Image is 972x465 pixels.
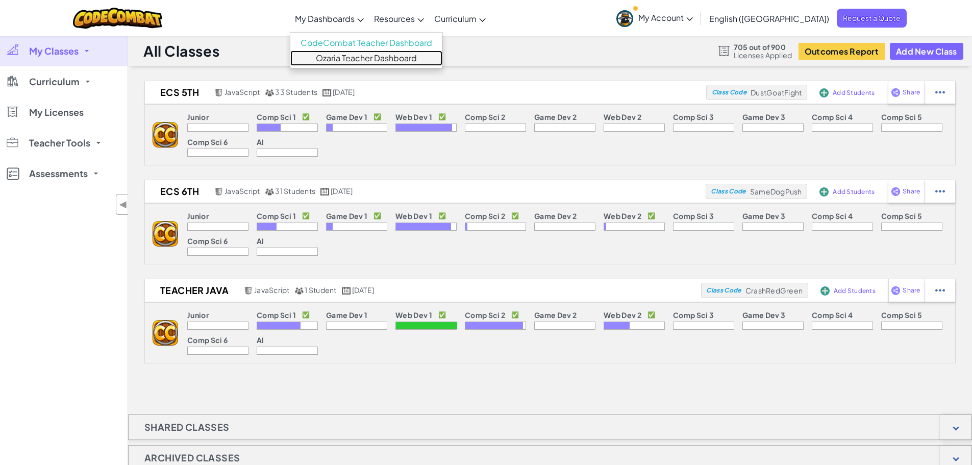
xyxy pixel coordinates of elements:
[534,212,577,220] p: Game Dev 2
[465,212,505,220] p: Comp Sci 2
[187,237,228,245] p: Comp Sci 6
[709,13,829,24] span: English ([GEOGRAPHIC_DATA])
[257,237,264,245] p: AI
[305,285,336,295] span: 1 Student
[673,212,714,220] p: Comp Sci 3
[812,212,853,220] p: Comp Sci 4
[373,113,381,121] p: ✅
[903,287,920,293] span: Share
[647,212,655,220] p: ✅
[342,287,351,295] img: calendar.svg
[257,138,264,146] p: AI
[891,187,901,196] img: IconShare_Purple.svg
[145,184,212,199] h2: ECS 6th
[290,5,369,32] a: My Dashboards
[294,287,304,295] img: MultipleUsers.png
[257,212,296,220] p: Comp Sci 1
[73,8,162,29] a: CodeCombat logo
[819,187,829,197] img: IconAddStudents.svg
[799,43,885,60] button: Outcomes Report
[214,188,223,195] img: javascript.png
[153,221,178,247] img: logo
[129,414,245,440] h1: Shared Classes
[187,138,228,146] p: Comp Sci 6
[742,113,785,121] p: Game Dev 3
[604,311,641,319] p: Web Dev 2
[812,311,853,319] p: Comp Sci 4
[673,113,714,121] p: Comp Sci 3
[119,197,128,212] span: ◀
[265,188,274,195] img: MultipleUsers.png
[742,212,785,220] p: Game Dev 3
[275,186,315,195] span: 31 Students
[395,212,432,220] p: Web Dev 1
[320,188,330,195] img: calendar.svg
[374,13,415,24] span: Resources
[616,10,633,27] img: avatar
[257,113,296,121] p: Comp Sci 1
[369,5,429,32] a: Resources
[611,2,698,34] a: My Account
[638,12,693,23] span: My Account
[265,89,274,96] img: MultipleUsers.png
[326,212,367,220] p: Game Dev 1
[833,189,875,195] span: Add Students
[465,311,505,319] p: Comp Sci 2
[326,113,367,121] p: Game Dev 1
[395,311,432,319] p: Web Dev 1
[275,87,317,96] span: 33 Students
[244,287,253,295] img: javascript.png
[257,336,264,344] p: AI
[438,311,446,319] p: ✅
[290,51,442,66] a: Ozaria Teacher Dashboard
[145,283,241,298] h2: Teacher java
[511,311,519,319] p: ✅
[750,187,802,196] span: SameDogPush
[903,89,920,95] span: Share
[534,311,577,319] p: Game Dev 2
[935,187,945,196] img: IconStudentEllipsis.svg
[673,311,714,319] p: Comp Sci 3
[704,5,834,32] a: English ([GEOGRAPHIC_DATA])
[352,285,374,295] span: [DATE]
[373,212,381,220] p: ✅
[29,77,80,86] span: Curriculum
[331,186,353,195] span: [DATE]
[302,311,310,319] p: ✅
[820,286,830,296] img: IconAddStudents.svg
[302,212,310,220] p: ✅
[881,212,922,220] p: Comp Sci 5
[326,311,367,319] p: Game Dev 1
[29,46,79,56] span: My Classes
[302,113,310,121] p: ✅
[290,35,442,51] a: CodeCombat Teacher Dashboard
[742,311,785,319] p: Game Dev 3
[187,113,209,121] p: Junior
[322,89,332,96] img: calendar.svg
[812,113,853,121] p: Comp Sci 4
[833,90,875,96] span: Add Students
[935,286,945,295] img: IconStudentEllipsis.svg
[511,212,519,220] p: ✅
[903,188,920,194] span: Share
[711,188,745,194] span: Class Code
[734,51,792,59] span: Licenses Applied
[145,283,701,298] a: Teacher java JavaScript 1 Student [DATE]
[604,212,641,220] p: Web Dev 2
[935,88,945,97] img: IconStudentEllipsis.svg
[153,320,178,346] img: logo
[834,288,876,294] span: Add Students
[706,287,741,293] span: Class Code
[891,88,901,97] img: IconShare_Purple.svg
[29,108,84,117] span: My Licenses
[153,122,178,148] img: logo
[225,186,260,195] span: JavaScript
[881,113,922,121] p: Comp Sci 5
[395,113,432,121] p: Web Dev 1
[187,336,228,344] p: Comp Sci 6
[465,113,505,121] p: Comp Sci 2
[29,138,90,148] span: Teacher Tools
[734,43,792,51] span: 705 out of 900
[187,311,209,319] p: Junior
